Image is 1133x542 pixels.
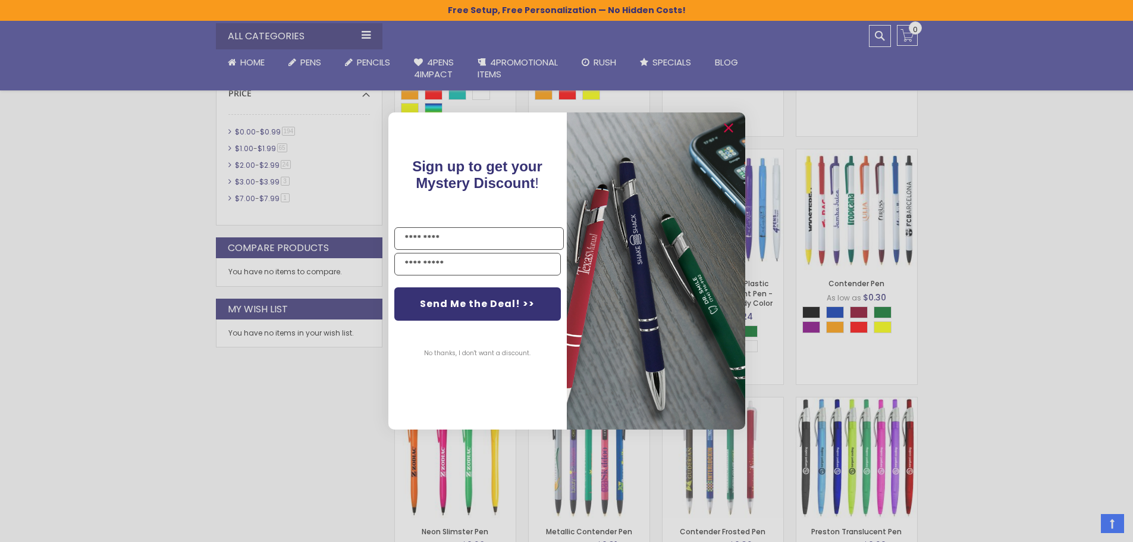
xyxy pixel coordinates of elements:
[567,112,745,430] img: 081b18bf-2f98-4675-a917-09431eb06994.jpeg
[394,253,561,275] input: YOUR EMAIL
[1035,510,1133,542] iframe: Google Customer Reviews
[719,118,738,137] button: Close dialog
[412,158,542,191] span: !
[418,339,536,368] button: No thanks, I don't want a discount.
[412,158,542,191] span: Sign up to get your Mystery Discount
[394,287,561,321] button: Send Me the Deal! >>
